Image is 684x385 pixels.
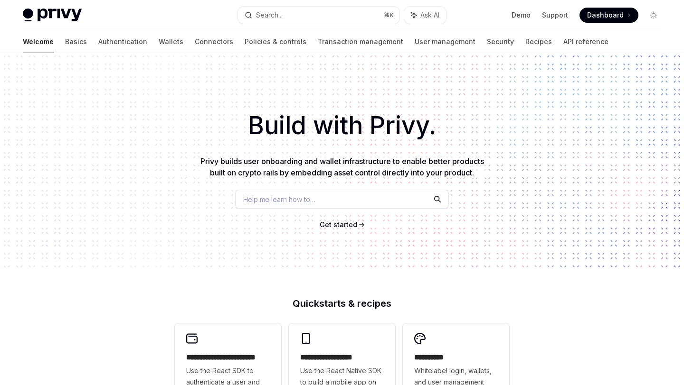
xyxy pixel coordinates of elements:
a: Authentication [98,30,147,53]
button: Toggle dark mode [646,8,661,23]
a: User management [415,30,475,53]
div: Search... [256,9,283,21]
a: Get started [320,220,357,229]
a: Wallets [159,30,183,53]
a: Transaction management [318,30,403,53]
a: Demo [512,10,531,20]
span: Privy builds user onboarding and wallet infrastructure to enable better products built on crypto ... [200,156,484,177]
button: Ask AI [404,7,446,24]
span: Get started [320,220,357,229]
span: Help me learn how to… [243,194,315,204]
a: Welcome [23,30,54,53]
span: Dashboard [587,10,624,20]
img: light logo [23,9,82,22]
a: Support [542,10,568,20]
a: Recipes [525,30,552,53]
a: Connectors [195,30,233,53]
a: Dashboard [579,8,638,23]
span: ⌘ K [384,11,394,19]
a: Security [487,30,514,53]
span: Ask AI [420,10,439,20]
a: Policies & controls [245,30,306,53]
a: Basics [65,30,87,53]
h1: Build with Privy. [15,107,669,144]
a: API reference [563,30,608,53]
button: Search...⌘K [238,7,399,24]
h2: Quickstarts & recipes [175,299,509,308]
